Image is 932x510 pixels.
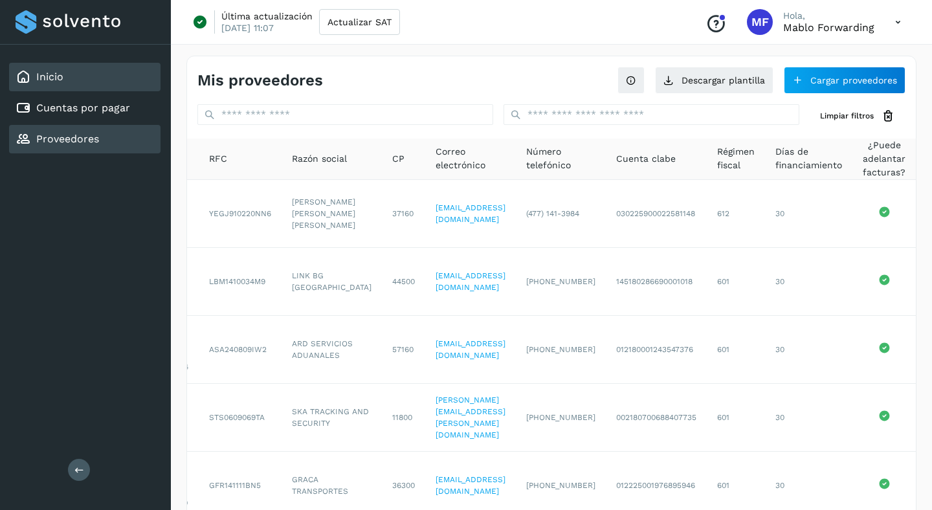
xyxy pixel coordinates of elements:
[327,17,392,27] span: Actualizar SAT
[707,248,765,316] td: 601
[199,248,282,316] td: LBM1410034M9
[436,339,505,360] a: [EMAIL_ADDRESS][DOMAIN_NAME]
[282,248,382,316] td: LINK BG [GEOGRAPHIC_DATA]
[606,384,707,452] td: 002180700688407735
[292,152,347,166] span: Razón social
[199,180,282,248] td: YEGJ910220NN6
[765,384,852,452] td: 30
[775,145,842,172] span: Días de financiamiento
[526,345,595,354] span: [PHONE_NUMBER]
[863,139,905,179] span: ¿Puede adelantar facturas?
[765,248,852,316] td: 30
[209,152,227,166] span: RFC
[221,22,274,34] p: [DATE] 11:07
[199,316,282,384] td: ASA240809IW2
[526,481,595,490] span: [PHONE_NUMBER]
[199,384,282,452] td: STS0609069TA
[526,145,595,172] span: Número telefónico
[436,395,505,439] a: [PERSON_NAME][EMAIL_ADDRESS][PERSON_NAME][DOMAIN_NAME]
[9,63,161,91] div: Inicio
[9,94,161,122] div: Cuentas por pagar
[820,110,874,122] span: Limpiar filtros
[436,203,505,224] a: [EMAIL_ADDRESS][DOMAIN_NAME]
[382,180,425,248] td: 37160
[783,21,874,34] p: Mablo Forwarding
[9,125,161,153] div: Proveedores
[606,248,707,316] td: 145180286690001018
[707,180,765,248] td: 612
[436,271,505,292] a: [EMAIL_ADDRESS][DOMAIN_NAME]
[707,384,765,452] td: 601
[382,248,425,316] td: 44500
[392,152,405,166] span: CP
[783,10,874,21] p: Hola,
[717,145,755,172] span: Régimen fiscal
[655,67,773,94] button: Descargar plantilla
[197,71,323,90] h4: Mis proveedores
[282,384,382,452] td: SKA TRACKING AND SECURITY
[606,316,707,384] td: 012180001243547376
[36,133,99,145] a: Proveedores
[526,413,595,422] span: [PHONE_NUMBER]
[616,152,676,166] span: Cuenta clabe
[606,180,707,248] td: 030225900022581148
[319,9,400,35] button: Actualizar SAT
[810,104,905,128] button: Limpiar filtros
[282,316,382,384] td: ARD SERVICIOS ADUANALES
[784,67,905,94] button: Cargar proveedores
[36,71,63,83] a: Inicio
[765,316,852,384] td: 30
[382,316,425,384] td: 57160
[36,102,130,114] a: Cuentas por pagar
[526,209,579,218] span: (477) 141-3984
[382,384,425,452] td: 11800
[282,180,382,248] td: [PERSON_NAME] [PERSON_NAME] [PERSON_NAME]
[436,145,505,172] span: Correo electrónico
[526,277,595,286] span: [PHONE_NUMBER]
[221,10,313,22] p: Última actualización
[707,316,765,384] td: 601
[765,180,852,248] td: 30
[436,475,505,496] a: [EMAIL_ADDRESS][DOMAIN_NAME]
